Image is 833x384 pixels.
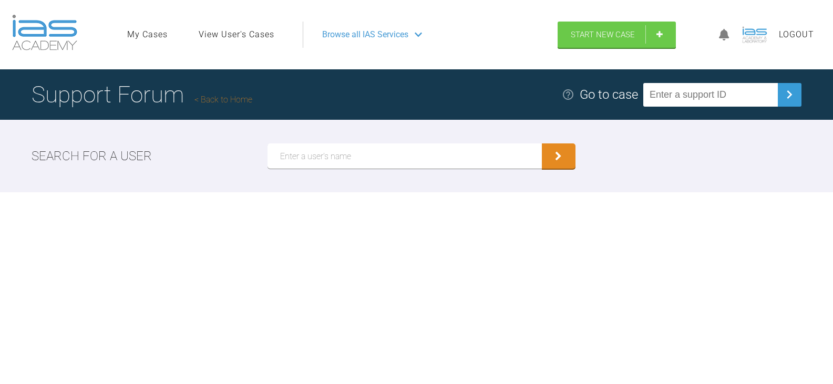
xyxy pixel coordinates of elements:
h1: Support Forum [32,76,252,113]
img: help.e70b9f3d.svg [562,88,574,101]
span: Browse all IAS Services [322,28,408,41]
a: Logout [779,28,814,41]
a: View User's Cases [199,28,274,41]
img: profile.png [739,19,770,50]
h2: Search for a user [32,146,152,166]
input: Enter a user's name [268,143,542,169]
img: logo-light.3e3ef733.png [12,15,77,50]
span: Start New Case [571,30,635,39]
a: My Cases [127,28,168,41]
a: Start New Case [558,22,676,48]
input: Enter a support ID [643,83,778,107]
a: Back to Home [194,95,252,105]
img: chevronRight.28bd32b0.svg [781,86,798,103]
div: Go to case [580,85,638,105]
